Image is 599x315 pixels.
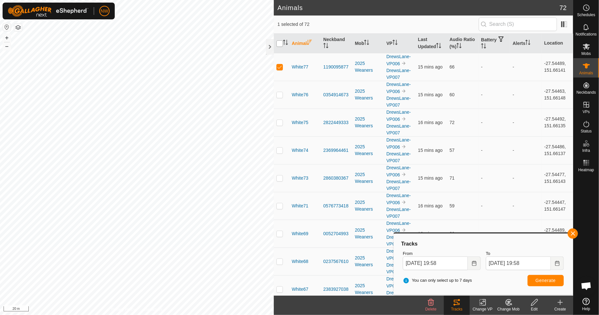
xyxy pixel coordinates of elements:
[292,147,308,154] span: White74
[418,92,443,97] span: 8 Sept 2025, 7:42 pm
[415,34,447,53] th: Last Updated
[323,230,350,237] div: 0052704993
[403,250,481,257] label: From
[352,34,384,53] th: Mob
[401,144,406,149] img: to
[541,220,573,247] td: -27.54489, 151.66143
[278,21,479,28] span: 1 selected of 72
[386,54,411,66] a: DrewsLane-VP006
[456,44,462,49] p-sorticon: Activate to sort
[450,203,455,208] span: 59
[355,88,381,101] div: 2025 Weaners
[323,286,350,293] div: 2383927038
[386,207,411,219] a: DrewsLane-VP007
[479,17,557,31] input: Search (S)
[418,148,443,153] span: 8 Sept 2025, 7:42 pm
[478,192,510,220] td: -
[576,32,597,36] span: Notifications
[3,23,11,31] button: Reset Map
[582,52,591,56] span: Mobs
[392,41,398,46] p-sorticon: Activate to sort
[14,24,22,31] button: Map Layers
[355,116,381,129] div: 2025 Weaners
[450,64,455,69] span: 66
[577,276,596,296] div: Open chat
[292,203,308,209] span: White71
[541,109,573,136] td: -27.54492, 151.66135
[510,220,542,247] td: -
[510,34,542,53] th: Alerts
[283,41,288,46] p-sorticon: Activate to sort
[525,41,530,46] p-sorticon: Activate to sort
[560,3,567,13] span: 72
[292,175,308,182] span: White73
[386,179,411,191] a: DrewsLane-VP007
[386,82,411,94] a: DrewsLane-VP006
[401,172,406,177] img: to
[401,61,406,66] img: to
[101,8,108,15] span: NW
[536,278,556,283] span: Generate
[400,240,566,248] div: Tracks
[496,306,521,312] div: Change Mob
[323,203,350,209] div: 0576773418
[541,192,573,220] td: -27.54447, 151.66147
[510,109,542,136] td: -
[450,148,455,153] span: 57
[521,306,547,312] div: Edit
[386,151,411,163] a: DrewsLane-VP007
[478,53,510,81] td: -
[573,295,599,313] a: Help
[582,307,590,311] span: Help
[355,255,381,268] div: 2025 Weaners
[450,175,455,181] span: 71
[577,13,595,17] span: Schedules
[551,257,564,270] button: Choose Date
[323,175,350,182] div: 2860380367
[418,175,443,181] span: 8 Sept 2025, 7:42 pm
[401,200,406,205] img: to
[576,90,596,94] span: Neckbands
[111,307,135,312] a: Privacy Policy
[323,147,350,154] div: 2369964461
[386,123,411,135] a: DrewsLane-VP007
[401,227,406,233] img: to
[425,307,437,311] span: Delete
[478,220,510,247] td: -
[418,120,443,125] span: 8 Sept 2025, 7:42 pm
[581,129,592,133] span: Status
[355,143,381,157] div: 2025 Weaners
[401,89,406,94] img: to
[418,64,443,69] span: 8 Sept 2025, 7:42 pm
[289,34,321,53] th: Animal
[541,53,573,81] td: -27.54489, 151.66141
[478,136,510,164] td: -
[386,290,411,302] a: DrewsLane-VP007
[307,41,312,46] p-sorticon: Activate to sort
[323,44,328,49] p-sorticon: Activate to sort
[478,81,510,109] td: -
[478,34,510,53] th: Battery
[292,64,308,70] span: White77
[481,44,486,49] p-sorticon: Activate to sort
[278,4,560,12] h2: Animals
[8,5,89,17] img: Gallagher Logo
[386,165,411,177] a: DrewsLane-VP006
[386,262,411,274] a: DrewsLane-VP007
[292,230,308,237] span: White69
[541,34,573,53] th: Location
[450,92,455,97] span: 60
[447,34,479,53] th: Audio Ratio (%)
[478,164,510,192] td: -
[478,109,510,136] td: -
[510,164,542,192] td: -
[386,193,411,205] a: DrewsLane-VP006
[355,282,381,296] div: 2025 Weaners
[510,53,542,81] td: -
[292,258,308,265] span: White68
[582,149,590,152] span: Infra
[355,199,381,213] div: 2025 Weaners
[468,257,481,270] button: Choose Date
[547,306,573,312] div: Create
[3,42,11,50] button: –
